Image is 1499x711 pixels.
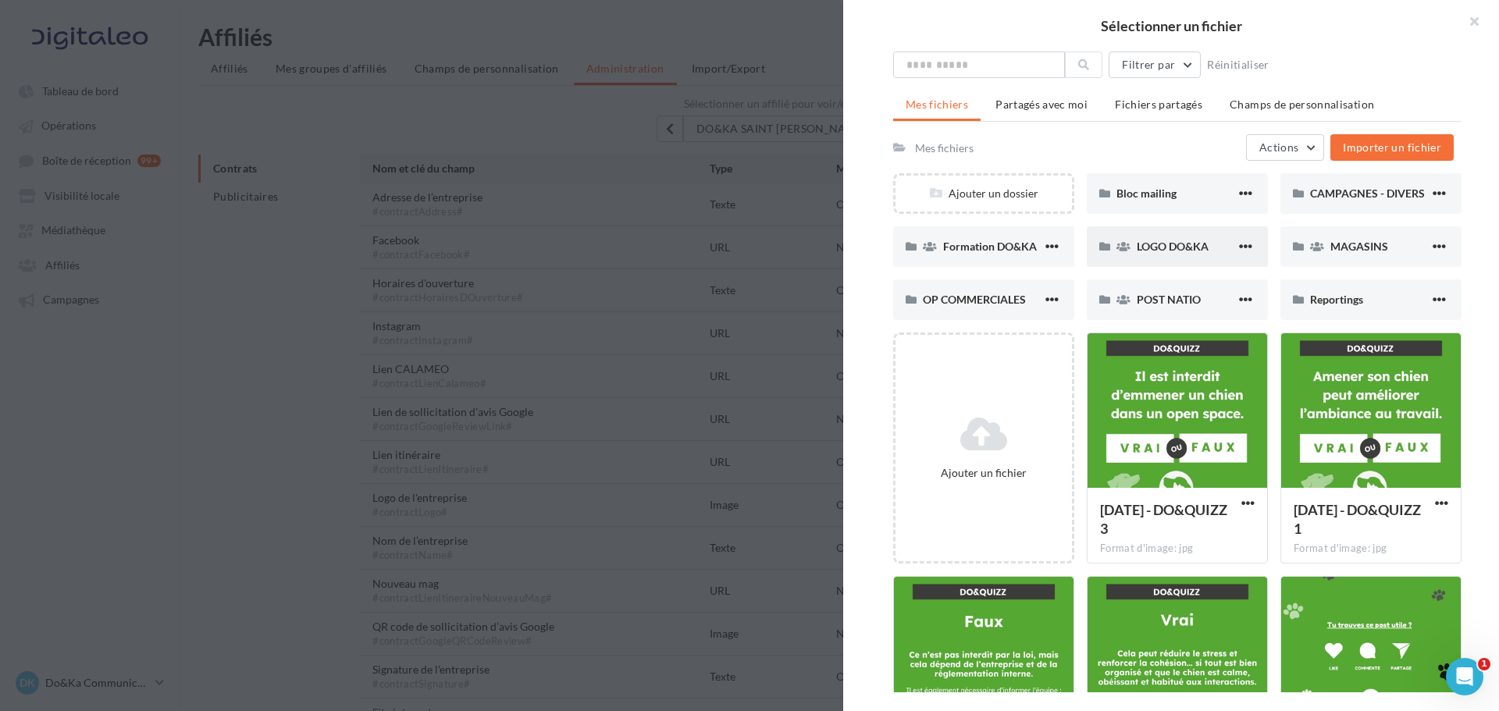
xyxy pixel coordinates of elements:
iframe: Intercom live chat [1446,658,1483,695]
span: Reportings [1310,293,1363,306]
button: Filtrer par [1109,52,1201,78]
div: Mes fichiers [915,140,974,156]
span: Mes fichiers [906,98,968,111]
span: Partagés avec moi [995,98,1088,111]
span: CAMPAGNES - DIVERS [1310,187,1425,200]
button: Actions [1246,134,1324,161]
span: 23.09.2025 - DO&QUIZZ 1 [1294,501,1421,537]
span: Importer un fichier [1343,140,1441,154]
span: POST NATIO [1137,293,1201,306]
button: Réinitialiser [1201,55,1276,74]
span: LOGO DO&KA [1137,240,1209,253]
span: Fichiers partagés [1115,98,1202,111]
span: Bloc mailing [1116,187,1177,200]
span: Champs de personnalisation [1230,98,1374,111]
span: Actions [1259,140,1298,154]
div: Format d'image: jpg [1294,542,1448,556]
button: Importer un fichier [1330,134,1454,161]
h2: Sélectionner un fichier [868,19,1474,33]
span: OP COMMERCIALES [923,293,1026,306]
div: Ajouter un dossier [895,186,1072,201]
span: 1 [1478,658,1490,670]
span: 23.09.2025 - DO&QUIZZ 3 [1100,501,1227,537]
span: Formation DO&KA [943,240,1037,253]
div: Format d'image: jpg [1100,542,1255,556]
div: Ajouter un fichier [902,465,1066,481]
span: MAGASINS [1330,240,1388,253]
